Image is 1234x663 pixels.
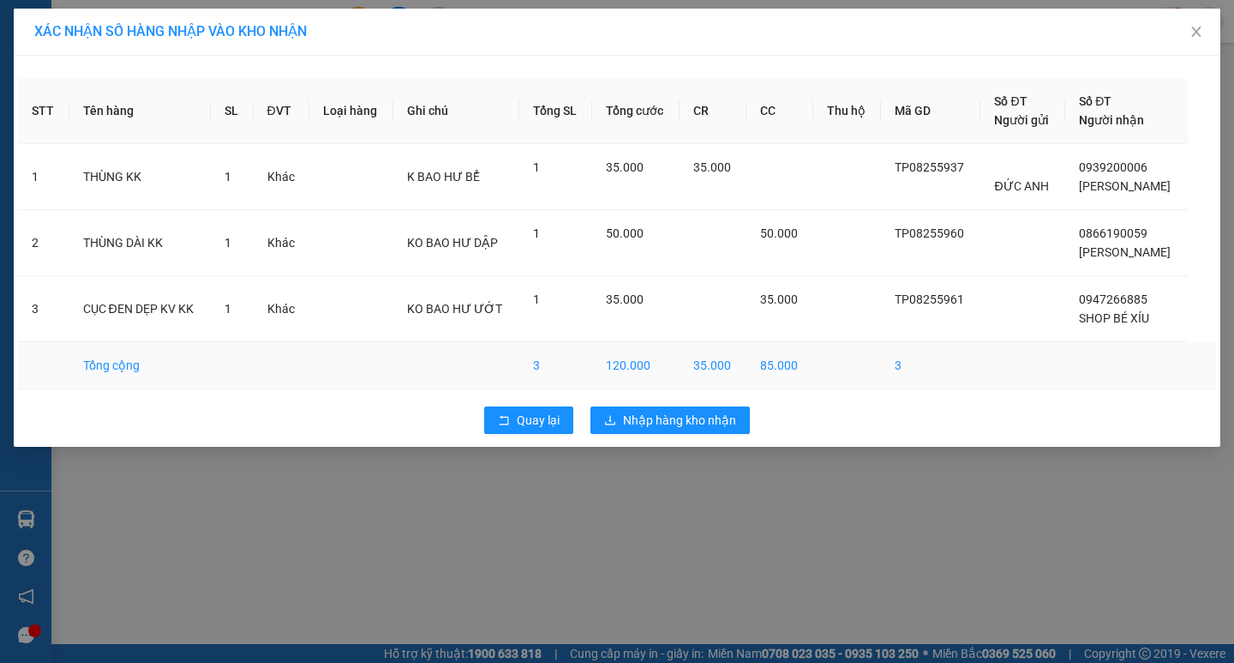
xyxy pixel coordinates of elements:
[623,411,736,430] span: Nhập hàng kho nhận
[484,407,573,434] button: rollbackQuay lại
[69,276,212,342] td: CỤC ĐEN DẸP KV KK
[606,226,644,240] span: 50.000
[18,276,69,342] td: 3
[18,144,69,210] td: 1
[1079,245,1171,259] span: [PERSON_NAME]
[309,78,393,144] th: Loại hàng
[994,113,1049,127] span: Người gửi
[680,78,746,144] th: CR
[1079,160,1147,174] span: 0939200006
[592,342,680,389] td: 120.000
[746,78,813,144] th: CC
[760,292,798,306] span: 35.000
[69,342,212,389] td: Tổng cộng
[881,78,980,144] th: Mã GD
[407,302,502,316] span: KO BAO HƯ ƯỚT
[18,210,69,276] td: 2
[57,9,199,26] strong: BIÊN NHẬN GỬI HÀNG
[35,33,169,50] span: VP Càng Long -
[760,226,798,240] span: 50.000
[7,93,115,109] span: 0938567419 -
[129,33,169,50] span: TRĂM
[7,112,41,128] span: GIAO:
[498,414,510,428] span: rollback
[519,342,592,389] td: 3
[211,78,253,144] th: SL
[69,210,212,276] td: THÙNG DÀI KK
[1172,9,1220,57] button: Close
[393,78,519,144] th: Ghi chú
[813,78,881,144] th: Thu hộ
[1079,113,1144,127] span: Người nhận
[994,94,1027,108] span: Số ĐT
[1079,226,1147,240] span: 0866190059
[254,210,310,276] td: Khác
[1079,94,1111,108] span: Số ĐT
[407,170,480,184] span: K BAO HƯ BỂ
[18,78,69,144] th: STT
[533,226,540,240] span: 1
[225,302,231,316] span: 1
[604,414,616,428] span: download
[225,170,231,184] span: 1
[592,78,680,144] th: Tổng cước
[606,160,644,174] span: 35.000
[225,236,231,250] span: 1
[606,292,644,306] span: 35.000
[1079,179,1171,193] span: [PERSON_NAME]
[895,226,964,240] span: TP08255960
[994,179,1048,193] span: ĐỨC ANH
[517,411,560,430] span: Quay lại
[590,407,750,434] button: downloadNhập hàng kho nhận
[7,57,172,90] span: VP [PERSON_NAME] ([GEOGRAPHIC_DATA])
[69,144,212,210] td: THÙNG KK
[746,342,813,389] td: 85.000
[7,57,250,90] p: NHẬN:
[7,33,250,50] p: GỬI:
[533,292,540,306] span: 1
[407,236,498,250] span: KO BAO HƯ DẬP
[34,23,307,39] span: XÁC NHẬN SỐ HÀNG NHẬP VÀO KHO NHẬN
[680,342,746,389] td: 35.000
[533,160,540,174] span: 1
[254,276,310,342] td: Khác
[1189,25,1203,39] span: close
[693,160,731,174] span: 35.000
[254,144,310,210] td: Khác
[895,292,964,306] span: TP08255961
[254,78,310,144] th: ĐVT
[92,93,115,109] span: HẢI
[519,78,592,144] th: Tổng SL
[881,342,980,389] td: 3
[895,160,964,174] span: TP08255937
[1079,311,1149,325] span: SHOP BÉ XÍU
[1079,292,1147,306] span: 0947266885
[69,78,212,144] th: Tên hàng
